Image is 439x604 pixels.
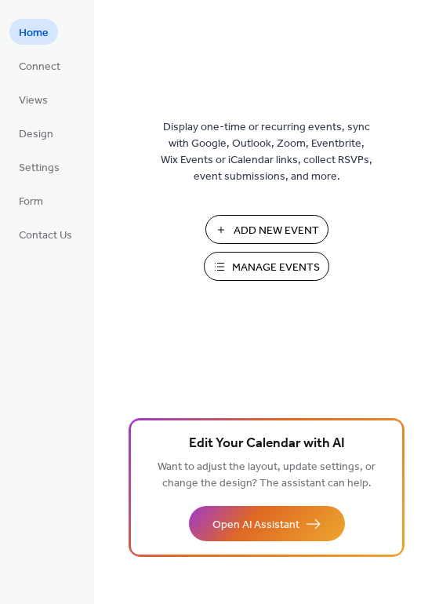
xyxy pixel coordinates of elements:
span: Form [19,194,43,210]
a: Design [9,120,63,146]
span: Edit Your Calendar with AI [189,433,345,455]
span: Want to adjust the layout, update settings, or change the design? The assistant can help. [158,457,376,494]
a: Connect [9,53,70,78]
span: Display one-time or recurring events, sync with Google, Outlook, Zoom, Eventbrite, Wix Events or ... [161,119,372,185]
button: Add New Event [205,215,328,244]
a: Contact Us [9,221,82,247]
span: Connect [19,59,60,75]
span: Contact Us [19,227,72,244]
span: Home [19,25,49,42]
a: Form [9,187,53,213]
a: Home [9,19,58,45]
span: Add New Event [234,223,319,239]
a: Settings [9,154,69,180]
a: Views [9,86,57,112]
span: Open AI Assistant [212,517,299,533]
button: Open AI Assistant [189,506,345,541]
span: Settings [19,160,60,176]
span: Views [19,93,48,109]
button: Manage Events [204,252,329,281]
span: Design [19,126,53,143]
span: Manage Events [232,260,320,276]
